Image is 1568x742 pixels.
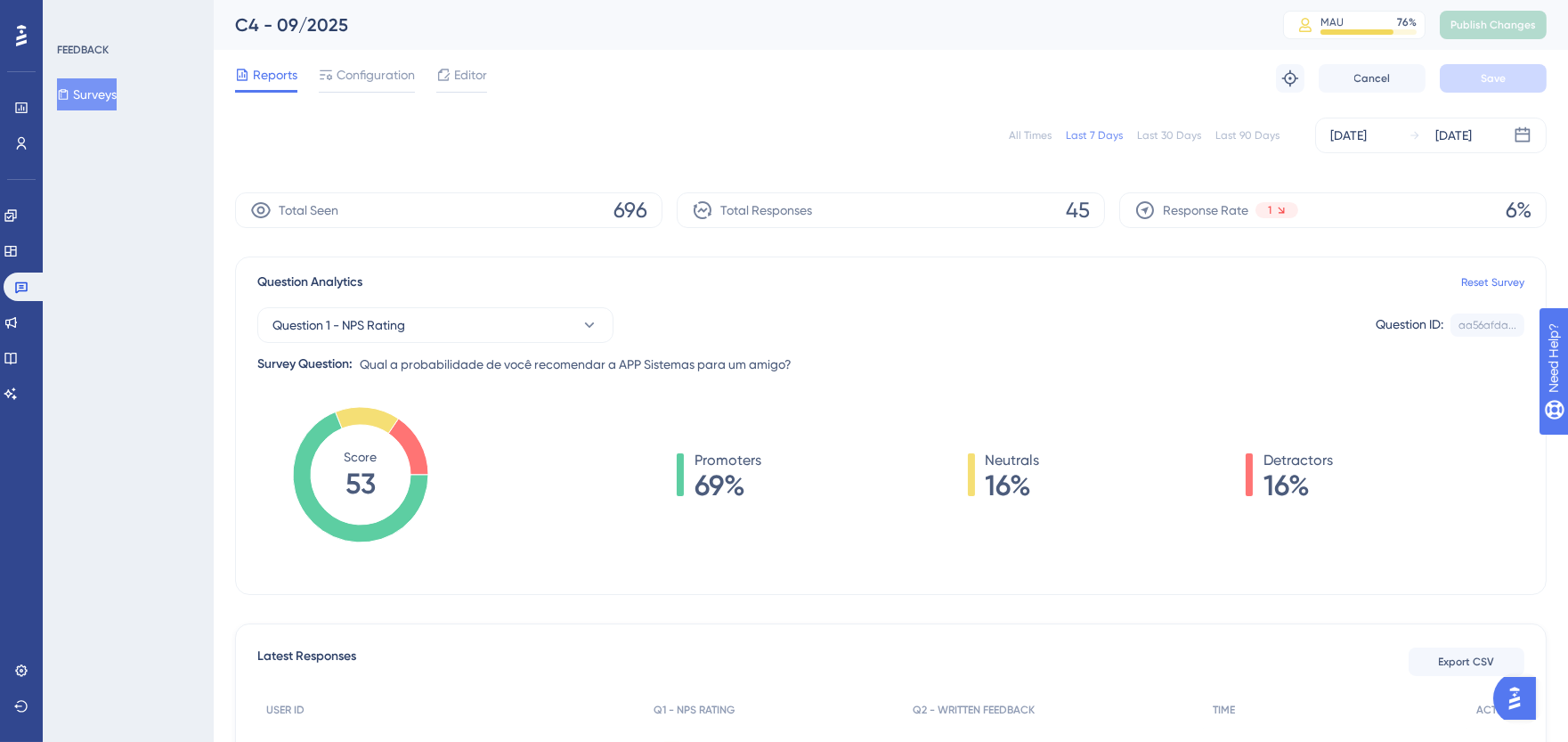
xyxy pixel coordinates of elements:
[1066,128,1123,143] div: Last 7 Days
[1440,11,1547,39] button: Publish Changes
[345,450,378,464] tspan: Score
[257,646,356,678] span: Latest Responses
[613,196,647,224] span: 696
[279,200,338,221] span: Total Seen
[345,467,376,501] tspan: 53
[1397,15,1417,29] div: 76 %
[257,272,362,293] span: Question Analytics
[360,354,792,375] span: Qual a probabilidade de você recomendar a APP Sistemas para um amigo?
[913,703,1035,717] span: Q2 - WRITTEN FEEDBACK
[337,64,415,86] span: Configuration
[42,4,111,26] span: Need Help?
[235,12,1239,37] div: C4 - 09/2025
[1354,71,1391,86] span: Cancel
[1137,128,1201,143] div: Last 30 Days
[266,703,305,717] span: USER ID
[1330,125,1367,146] div: [DATE]
[654,703,735,717] span: Q1 - NPS RATING
[57,78,117,110] button: Surveys
[1268,203,1271,217] span: 1
[1439,655,1495,669] span: Export CSV
[1435,125,1472,146] div: [DATE]
[257,307,613,343] button: Question 1 - NPS Rating
[1066,196,1090,224] span: 45
[1481,71,1506,86] span: Save
[1215,128,1280,143] div: Last 90 Days
[1409,648,1524,676] button: Export CSV
[1263,471,1333,500] span: 16%
[986,471,1040,500] span: 16%
[272,314,405,336] span: Question 1 - NPS Rating
[57,43,109,57] div: FEEDBACK
[1461,275,1524,289] a: Reset Survey
[695,471,761,500] span: 69%
[1376,314,1443,337] div: Question ID:
[253,64,297,86] span: Reports
[1319,64,1426,93] button: Cancel
[1450,18,1536,32] span: Publish Changes
[1213,703,1235,717] span: TIME
[1476,703,1515,717] span: ACTION
[1009,128,1052,143] div: All Times
[1458,318,1516,332] div: aa56afda...
[720,200,812,221] span: Total Responses
[1163,200,1248,221] span: Response Rate
[1506,196,1531,224] span: 6%
[1493,672,1547,725] iframe: UserGuiding AI Assistant Launcher
[1440,64,1547,93] button: Save
[454,64,487,86] span: Editor
[1263,450,1333,471] span: Detractors
[1320,15,1344,29] div: MAU
[257,354,353,375] div: Survey Question:
[695,450,761,471] span: Promoters
[986,450,1040,471] span: Neutrals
